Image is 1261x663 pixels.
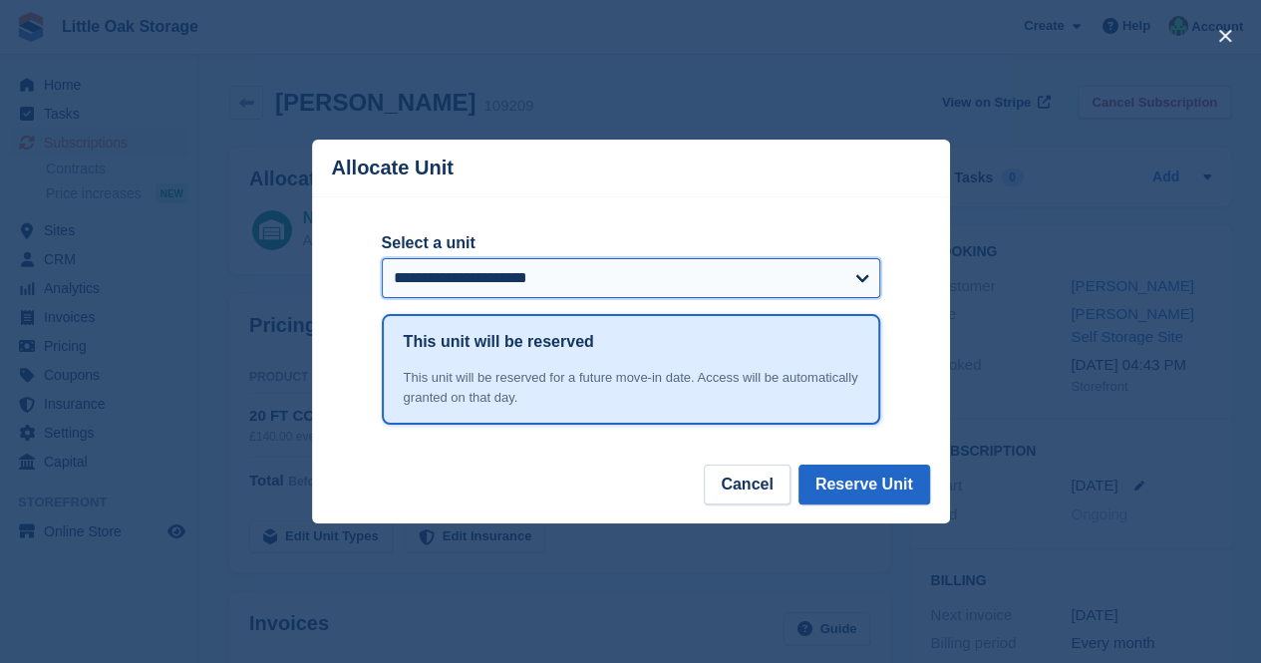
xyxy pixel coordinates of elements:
[332,157,454,179] p: Allocate Unit
[404,368,858,407] div: This unit will be reserved for a future move-in date. Access will be automatically granted on tha...
[382,231,880,255] label: Select a unit
[798,465,930,504] button: Reserve Unit
[1209,20,1241,52] button: close
[704,465,789,504] button: Cancel
[404,330,594,354] h1: This unit will be reserved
